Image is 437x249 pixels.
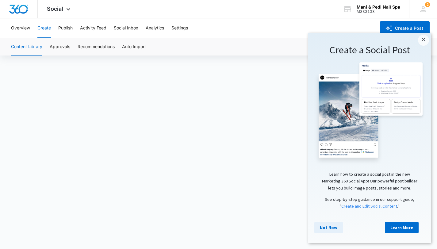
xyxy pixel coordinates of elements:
span: Social [47,6,63,12]
div: account name [357,5,400,10]
a: Not Now [6,189,35,200]
a: Create and Edit Social Content [33,170,89,176]
button: Social Inbox [114,18,138,38]
h1: Create a Social Post [6,11,117,24]
button: Overview [11,18,30,38]
a: Learn More [77,189,110,200]
button: Recommendations [78,38,115,56]
button: Auto Import [122,38,146,56]
button: Settings [171,18,188,38]
button: Activity Feed [80,18,106,38]
div: notifications count [425,2,430,7]
button: Create a Post [380,21,430,36]
div: account id [357,10,400,14]
button: Content Library [11,38,42,56]
button: Create [37,18,51,38]
p: See step-by-step guidance in our support guide, " ." [6,163,117,177]
p: Learn how to create a social post in the new Marketing 360 Social App! Our powerful post builder ... [6,138,117,159]
span: 2 [425,2,430,7]
button: Analytics [146,18,164,38]
a: Close modal [110,2,121,13]
button: Publish [58,18,73,38]
button: Approvals [50,38,70,56]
